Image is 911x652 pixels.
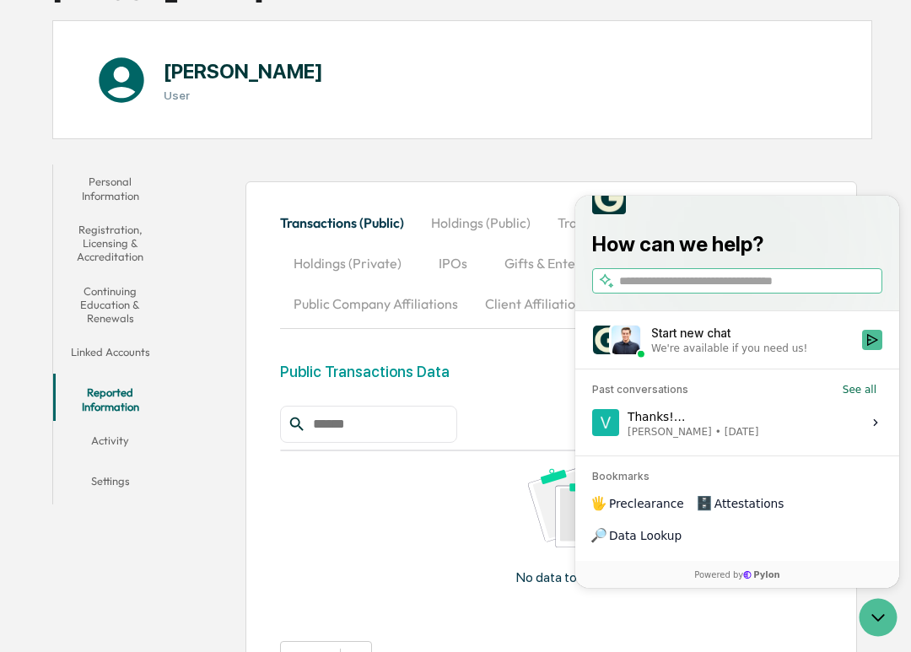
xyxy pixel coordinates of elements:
button: Start new chat [287,134,307,154]
button: Transactions (Public) [280,202,418,243]
a: 🔎Data Lookup [10,325,113,355]
a: 🗄️Attestations [116,293,216,323]
button: Gifts & Entertainment [491,243,650,283]
p: No data to display [516,569,620,585]
img: No data [528,468,610,547]
span: [DATE] [149,229,184,243]
div: secondary tabs example [280,202,823,324]
div: Start new chat [76,129,277,146]
h3: User [164,89,323,102]
button: Personal Information [53,164,167,213]
img: 1746055101610-c473b297-6a78-478c-a979-82029cc54cd1 [17,129,47,159]
img: Vicki [17,213,44,240]
a: 🖐️Preclearance [10,293,116,323]
div: Public Transactions Data [280,363,450,380]
button: Linked Accounts [53,335,167,375]
iframe: Customer support window [575,196,899,588]
p: How can we help? [17,35,307,62]
span: Data Lookup [34,331,106,348]
button: See all [261,184,307,204]
button: Reported Information [53,375,167,423]
img: 8933085812038_c878075ebb4cc5468115_72.jpg [35,129,66,159]
span: Attestations [139,299,209,316]
button: Continuing Education & Renewals [53,274,167,336]
iframe: Open customer support [857,596,903,642]
a: Powered byPylon [119,372,204,385]
span: [PERSON_NAME] [52,229,137,243]
span: Preclearance [34,299,109,316]
div: 🔎 [17,333,30,347]
button: IPOs [415,243,491,283]
button: Settings [53,464,167,504]
button: Client Affiliations [472,283,602,324]
div: Past conversations [17,187,113,201]
button: Transactions (Private) [544,202,703,243]
div: 🖐️ [17,301,30,315]
button: Activity [53,423,167,464]
div: 🗄️ [122,301,136,315]
h1: [PERSON_NAME] [164,59,323,84]
button: Public Company Affiliations [280,283,472,324]
div: secondary tabs example [53,164,167,504]
span: Pylon [168,373,204,385]
div: We're available if you need us! [76,146,232,159]
span: • [140,229,146,243]
button: Registration, Licensing & Accreditation [53,213,167,274]
button: Holdings (Public) [418,202,544,243]
button: Holdings (Private) [280,243,415,283]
